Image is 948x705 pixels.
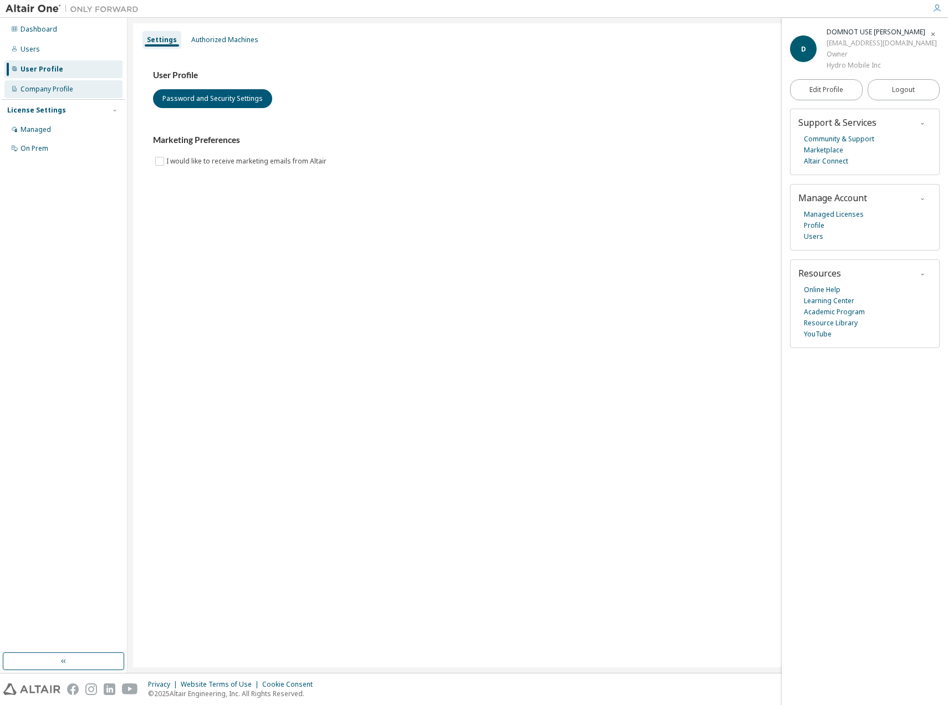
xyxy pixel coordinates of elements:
button: Logout [868,79,940,100]
div: Website Terms of Use [181,680,262,689]
a: Edit Profile [790,79,863,100]
a: Resource Library [804,318,858,329]
span: Logout [892,84,915,95]
h3: Marketing Preferences [153,135,922,146]
a: Academic Program [804,306,865,318]
img: linkedin.svg [104,683,115,695]
button: Password and Security Settings [153,89,272,108]
span: Manage Account [798,192,867,204]
div: Authorized Machines [191,35,258,44]
span: D [801,44,806,54]
a: Marketplace [804,145,843,156]
div: User Profile [21,65,63,74]
div: License Settings [7,106,66,115]
img: altair_logo.svg [3,683,60,695]
div: Hydro Mobile Inc [827,60,937,71]
img: youtube.svg [122,683,138,695]
div: Users [21,45,40,54]
div: [EMAIL_ADDRESS][DOMAIN_NAME] [827,38,937,49]
a: Profile [804,220,824,231]
p: © 2025 Altair Engineering, Inc. All Rights Reserved. [148,689,319,698]
div: Managed [21,125,51,134]
div: On Prem [21,144,48,153]
div: DOMNOT USE Eric Lachapelle [827,27,937,38]
span: Edit Profile [809,85,843,94]
div: Cookie Consent [262,680,319,689]
a: Managed Licenses [804,209,864,220]
img: instagram.svg [85,683,97,695]
img: facebook.svg [67,683,79,695]
a: Users [804,231,823,242]
div: Settings [147,35,177,44]
div: Company Profile [21,85,73,94]
a: Altair Connect [804,156,848,167]
a: YouTube [804,329,832,340]
label: I would like to receive marketing emails from Altair [166,155,329,168]
span: Support & Services [798,116,876,129]
a: Online Help [804,284,840,295]
h3: User Profile [153,70,922,81]
a: Community & Support [804,134,874,145]
span: Resources [798,267,841,279]
div: Owner [827,49,937,60]
div: Dashboard [21,25,57,34]
div: Privacy [148,680,181,689]
a: Learning Center [804,295,854,306]
img: Altair One [6,3,144,14]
